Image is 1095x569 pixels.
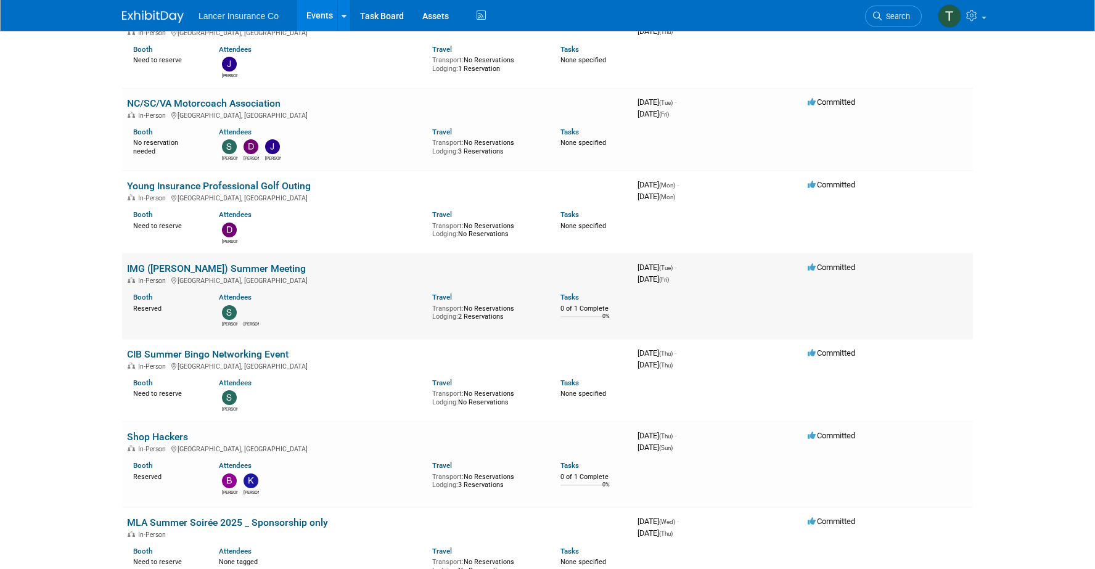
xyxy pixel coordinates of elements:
a: Attendees [219,461,252,470]
span: (Thu) [659,28,673,35]
img: Jeff Marley [265,139,280,154]
span: None specified [560,56,606,64]
span: [DATE] [638,109,669,118]
div: 0 of 1 Complete [560,473,628,481]
span: Lodging: [432,313,458,321]
span: In-Person [138,445,170,453]
div: [GEOGRAPHIC_DATA], [GEOGRAPHIC_DATA] [127,443,628,453]
span: Committed [808,348,855,358]
div: Steven O'Shea [222,320,237,327]
span: Transport: [432,473,464,481]
span: [DATE] [638,517,679,526]
img: Steven O'Shea [222,305,237,320]
span: Lodging: [432,230,458,238]
a: Booth [133,45,152,54]
div: No Reservations 3 Reservations [432,136,542,155]
span: Transport: [432,222,464,230]
span: None specified [560,558,606,566]
span: [DATE] [638,431,676,440]
a: Attendees [219,293,252,301]
span: Lodging: [432,65,458,73]
a: Booth [133,547,152,555]
a: Travel [432,128,452,136]
img: Steven O'Shea [222,139,237,154]
div: Reserved [133,470,200,481]
span: In-Person [138,277,170,285]
span: In-Person [138,531,170,539]
span: In-Person [138,194,170,202]
span: (Fri) [659,276,669,283]
img: Dennis Kelly [244,139,258,154]
span: [DATE] [638,274,669,284]
a: Travel [432,210,452,219]
a: Tasks [560,293,579,301]
img: In-Person Event [128,277,135,283]
span: [DATE] [638,360,673,369]
span: (Thu) [659,350,673,357]
span: - [675,348,676,358]
a: Attendees [219,379,252,387]
span: Lodging: [432,398,458,406]
a: Attendees [219,45,252,54]
a: Tasks [560,379,579,387]
div: kathy egan [244,488,259,496]
a: CIB Summer Bingo Networking Event [127,348,289,360]
span: [DATE] [638,348,676,358]
div: No Reservations 1 Reservation [432,54,542,73]
div: Need to reserve [133,219,200,231]
a: Shop Hackers [127,431,188,443]
span: Committed [808,180,855,189]
span: (Tue) [659,99,673,106]
a: Tasks [560,45,579,54]
img: Dennis Kelly [222,223,237,237]
div: Reserved [133,302,200,313]
span: - [675,431,676,440]
div: Jeff Marley [265,154,281,162]
img: In-Person Event [128,445,135,451]
div: Need to reserve [133,555,200,567]
span: In-Person [138,362,170,370]
div: No Reservations No Reservations [432,387,542,406]
span: Committed [808,431,855,440]
span: [DATE] [638,97,676,107]
img: Terrence Forrest [938,4,961,28]
a: Booth [133,461,152,470]
a: Booth [133,379,152,387]
div: [GEOGRAPHIC_DATA], [GEOGRAPHIC_DATA] [127,192,628,202]
div: [GEOGRAPHIC_DATA], [GEOGRAPHIC_DATA] [127,275,628,285]
img: John Burgan [222,57,237,72]
span: None specified [560,139,606,147]
a: Attendees [219,210,252,219]
span: (Sun) [659,444,673,451]
span: (Tue) [659,264,673,271]
img: In-Person Event [128,112,135,118]
a: Travel [432,379,452,387]
span: Transport: [432,305,464,313]
div: No Reservations 3 Reservations [432,470,542,489]
span: Transport: [432,558,464,566]
span: Transport: [432,390,464,398]
a: Tasks [560,210,579,219]
a: Tasks [560,128,579,136]
span: Lancer Insurance Co [199,11,279,21]
span: None specified [560,222,606,230]
span: Lodging: [432,147,458,155]
div: None tagged [219,555,424,567]
div: No Reservations No Reservations [432,219,542,239]
span: (Mon) [659,194,675,200]
div: Need to reserve [133,387,200,398]
img: kathy egan [244,473,258,488]
span: (Wed) [659,518,675,525]
span: [DATE] [638,443,673,452]
img: Danielle Smith [244,305,258,320]
span: (Thu) [659,530,673,537]
span: Committed [808,263,855,272]
div: [GEOGRAPHIC_DATA], [GEOGRAPHIC_DATA] [127,110,628,120]
a: NC/SC/VA Motorcoach Association [127,97,281,109]
span: (Thu) [659,433,673,440]
div: Dennis Kelly [222,237,237,245]
div: Steven O'Shea [222,154,237,162]
span: Transport: [432,56,464,64]
span: Transport: [432,139,464,147]
div: [GEOGRAPHIC_DATA], [GEOGRAPHIC_DATA] [127,27,628,37]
